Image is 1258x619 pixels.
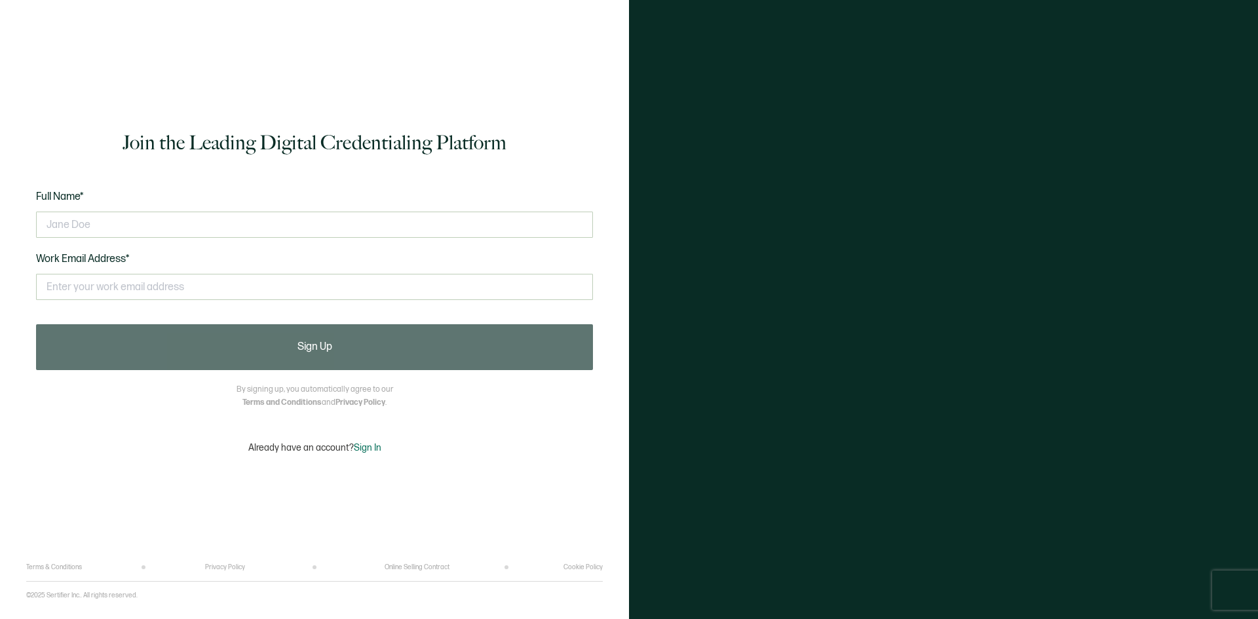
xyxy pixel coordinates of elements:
input: Enter your work email address [36,274,593,300]
p: ©2025 Sertifier Inc.. All rights reserved. [26,591,138,599]
a: Terms and Conditions [242,398,322,407]
button: Sign Up [36,324,593,370]
a: Terms & Conditions [26,563,82,571]
span: Sign Up [297,342,332,352]
a: Online Selling Contract [385,563,449,571]
a: Cookie Policy [563,563,603,571]
p: By signing up, you automatically agree to our and . [237,383,393,409]
span: Work Email Address* [36,253,130,265]
span: Sign In [354,442,381,453]
span: Full Name* [36,191,84,203]
p: Already have an account? [248,442,381,453]
a: Privacy Policy [205,563,245,571]
h1: Join the Leading Digital Credentialing Platform [123,130,506,156]
a: Privacy Policy [335,398,385,407]
input: Jane Doe [36,212,593,238]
